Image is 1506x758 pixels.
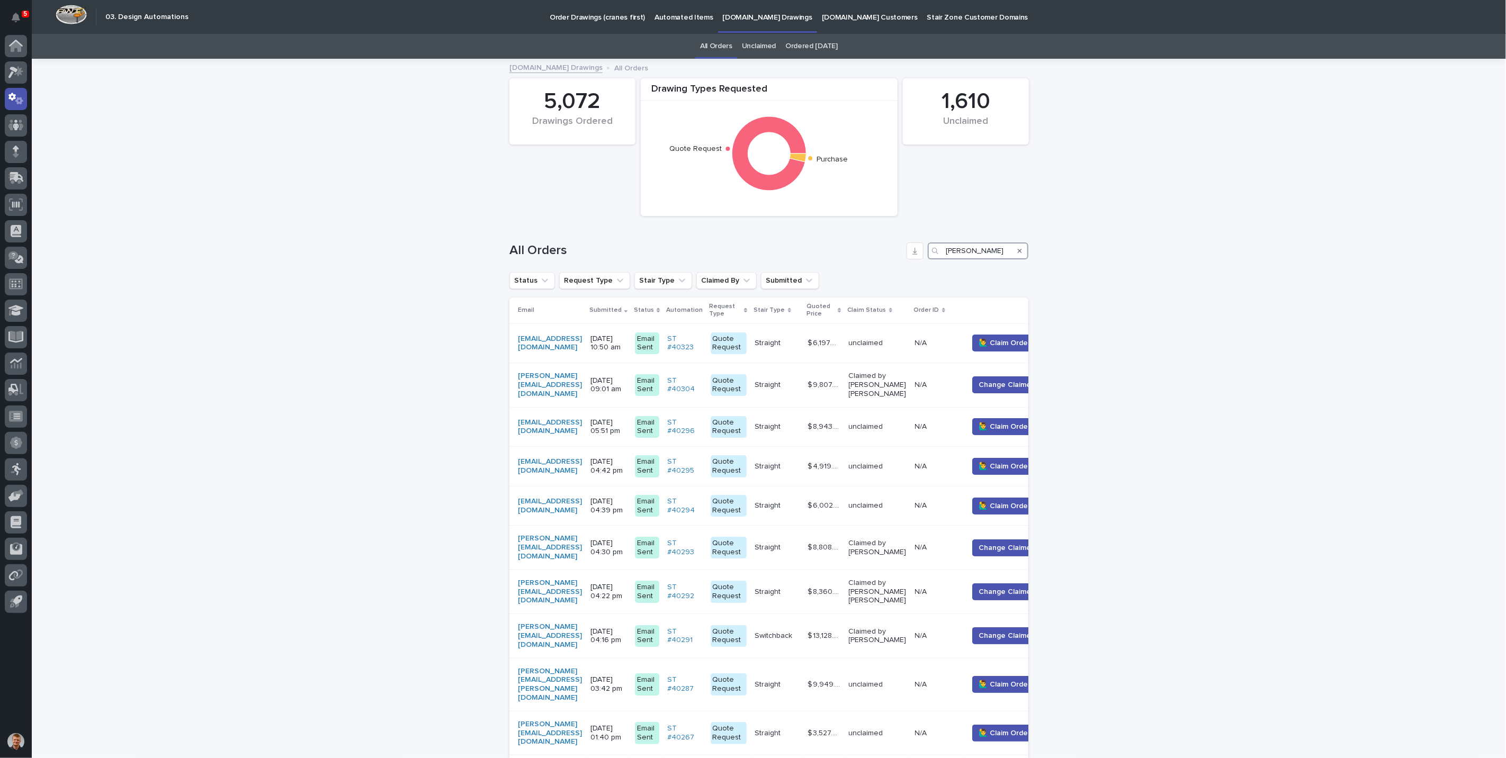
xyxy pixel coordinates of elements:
[915,378,929,390] p: N/A
[13,13,27,30] div: Notifications5
[518,622,582,649] a: [PERSON_NAME][EMAIL_ADDRESS][DOMAIN_NAME]
[509,447,1058,486] tr: [EMAIL_ADDRESS][DOMAIN_NAME] [DATE] 04:42 pmEmail SentST #40295 Quote RequestStraightStraight $ 4...
[590,418,626,436] p: [DATE] 05:51 pm
[807,301,836,320] p: Quoted Price
[509,570,1058,613] tr: [PERSON_NAME][EMAIL_ADDRESS][DOMAIN_NAME] [DATE] 04:22 pmEmail SentST #40292 Quote RequestStraigh...
[849,501,907,510] p: unclaimed
[509,61,603,73] a: [DOMAIN_NAME] Drawings
[849,372,907,398] p: Claimed by [PERSON_NAME] [PERSON_NAME]
[667,304,703,316] p: Automation
[509,323,1058,363] tr: [EMAIL_ADDRESS][DOMAIN_NAME] [DATE] 10:50 amEmail SentST #40323 Quote RequestStraightStraight $ 6...
[915,727,929,738] p: N/A
[808,460,842,471] p: $ 4,919.00
[590,497,626,515] p: [DATE] 04:39 pm
[635,625,659,647] div: Email Sent
[518,335,582,353] a: [EMAIL_ADDRESS][DOMAIN_NAME]
[711,332,747,355] div: Quote Request
[590,335,626,353] p: [DATE] 10:50 am
[849,729,907,738] p: unclaimed
[589,304,622,316] p: Submitted
[808,678,842,689] p: $ 9,949.00
[979,728,1031,738] span: 🙋‍♂️ Claim Order
[915,541,929,552] p: N/A
[742,34,776,59] a: Unclaimed
[590,675,626,693] p: [DATE] 03:42 pm
[518,534,582,561] a: [PERSON_NAME][EMAIL_ADDRESS][DOMAIN_NAME]
[915,499,929,510] p: N/A
[518,497,582,515] a: [EMAIL_ADDRESS][DOMAIN_NAME]
[755,378,783,390] p: Straight
[527,88,617,115] div: 5,072
[849,627,907,645] p: Claimed by [PERSON_NAME]
[921,116,1011,138] div: Unclaimed
[817,156,848,164] text: Purchase
[668,376,702,394] a: ST #40304
[808,337,842,348] p: $ 6,197.00
[755,420,783,431] p: Straight
[518,457,582,475] a: [EMAIL_ADDRESS][DOMAIN_NAME]
[634,304,654,316] p: Status
[635,673,659,696] div: Email Sent
[808,420,842,431] p: $ 8,943.00
[635,332,659,355] div: Email Sent
[559,272,630,289] button: Request Type
[849,339,907,348] p: unclaimed
[590,724,626,742] p: [DATE] 01:40 pm
[928,242,1028,259] input: Search
[668,457,702,475] a: ST #40295
[972,458,1038,475] button: 🙋‍♂️ Claim Order
[979,421,1031,432] span: 🙋‍♂️ Claim Order
[849,422,907,431] p: unclaimed
[754,304,785,316] p: Stair Type
[915,678,929,689] p: N/A
[849,579,907,605] p: Claimed by [PERSON_NAME] [PERSON_NAME]
[972,376,1041,393] button: Change Claimer
[755,337,783,348] p: Straight
[668,497,702,515] a: ST #40294
[23,10,27,17] p: 5
[849,680,907,689] p: unclaimed
[848,304,886,316] p: Claim Status
[711,673,747,696] div: Quote Request
[755,585,783,597] p: Straight
[634,272,692,289] button: Stair Type
[668,418,702,436] a: ST #40296
[635,455,659,477] div: Email Sent
[641,84,898,101] div: Drawing Types Requested
[668,675,702,693] a: ST #40287
[518,418,582,436] a: [EMAIL_ADDRESS][DOMAIN_NAME]
[711,455,747,477] div: Quote Request
[518,372,582,398] a: [PERSON_NAME][EMAIL_ADDRESS][DOMAIN_NAME]
[808,378,842,390] p: $ 9,807.00
[972,498,1038,515] button: 🙋‍♂️ Claim Order
[972,335,1038,351] button: 🙋‍♂️ Claim Order
[635,581,659,603] div: Email Sent
[808,585,842,597] p: $ 8,360.00
[590,583,626,601] p: [DATE] 04:22 pm
[711,495,747,517] div: Quote Request
[979,679,1031,690] span: 🙋‍♂️ Claim Order
[808,727,842,738] p: $ 3,527.00
[590,627,626,645] p: [DATE] 04:16 pm
[668,724,702,742] a: ST #40267
[915,337,929,348] p: N/A
[614,61,648,73] p: All Orders
[972,583,1041,600] button: Change Claimer
[755,678,783,689] p: Straight
[518,304,534,316] p: Email
[635,495,659,517] div: Email Sent
[700,34,732,59] a: All Orders
[979,586,1034,597] span: Change Claimer
[979,543,1034,553] span: Change Claimer
[755,727,783,738] p: Straight
[972,627,1041,644] button: Change Claimer
[635,537,659,559] div: Email Sent
[590,539,626,557] p: [DATE] 04:30 pm
[755,460,783,471] p: Straight
[979,338,1031,348] span: 🙋‍♂️ Claim Order
[509,614,1058,658] tr: [PERSON_NAME][EMAIL_ADDRESS][DOMAIN_NAME] [DATE] 04:16 pmEmail SentST #40291 Quote RequestSwitchb...
[711,581,747,603] div: Quote Request
[755,499,783,510] p: Straight
[808,499,842,510] p: $ 6,002.00
[711,374,747,396] div: Quote Request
